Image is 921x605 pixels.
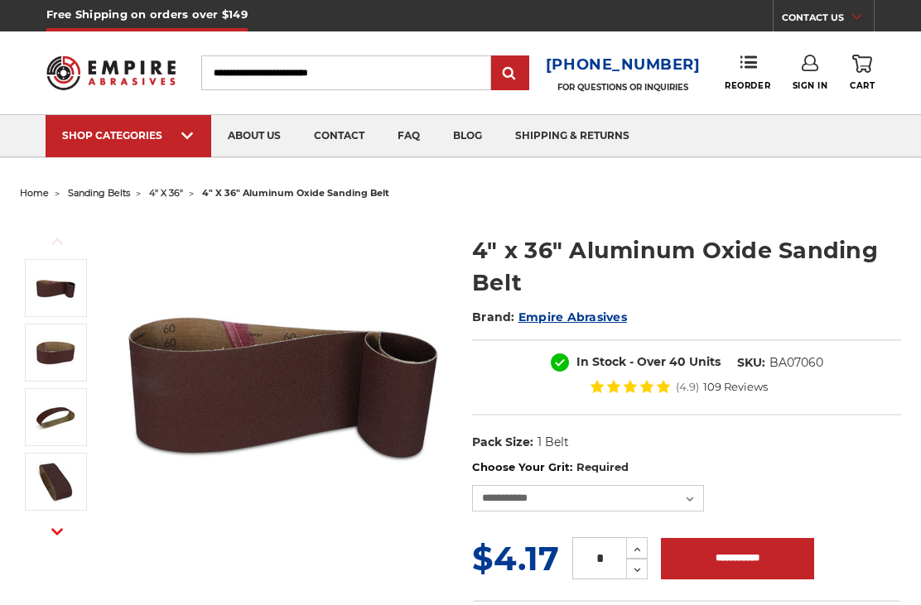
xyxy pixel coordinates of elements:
[211,115,297,157] a: about us
[35,461,76,502] img: 4" x 36" Sanding Belt - AOX
[68,187,130,199] a: sanding belts
[769,354,823,372] dd: BA07060
[629,354,666,369] span: - Over
[297,115,381,157] a: contact
[669,354,686,369] span: 40
[436,115,499,157] a: blog
[737,354,765,372] dt: SKU:
[494,57,527,90] input: Submit
[35,332,76,373] img: 4" x 36" AOX Sanding Belt
[676,382,699,392] span: (4.9)
[518,310,627,324] a: Empire Abrasives
[576,460,629,473] small: Required
[782,8,874,31] a: CONTACT US
[472,434,533,451] dt: Pack Size:
[538,434,569,451] dd: 1 Belt
[20,187,49,199] a: home
[546,82,701,93] p: FOR QUESTIONS OR INQUIRIES
[46,47,176,98] img: Empire Abrasives
[202,187,389,199] span: 4" x 36" aluminum oxide sanding belt
[35,267,76,309] img: 4" x 36" Aluminum Oxide Sanding Belt
[35,396,76,438] img: 4" x 36" Sanding Belt - Aluminum Oxide
[546,53,701,77] a: [PHONE_NUMBER]
[472,459,901,476] label: Choose Your Grit:
[725,80,770,91] span: Reorder
[62,129,195,142] div: SHOP CATEGORIES
[850,80,875,91] span: Cart
[472,538,559,579] span: $4.17
[725,55,770,90] a: Reorder
[37,514,77,550] button: Next
[149,187,183,199] a: 4" x 36"
[850,55,875,91] a: Cart
[472,310,515,324] span: Brand:
[117,217,448,548] img: 4" x 36" Aluminum Oxide Sanding Belt
[703,382,768,392] span: 109 Reviews
[381,115,436,157] a: faq
[472,234,901,299] h1: 4" x 36" Aluminum Oxide Sanding Belt
[37,223,77,259] button: Previous
[793,80,828,91] span: Sign In
[499,115,646,157] a: shipping & returns
[576,354,626,369] span: In Stock
[689,354,721,369] span: Units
